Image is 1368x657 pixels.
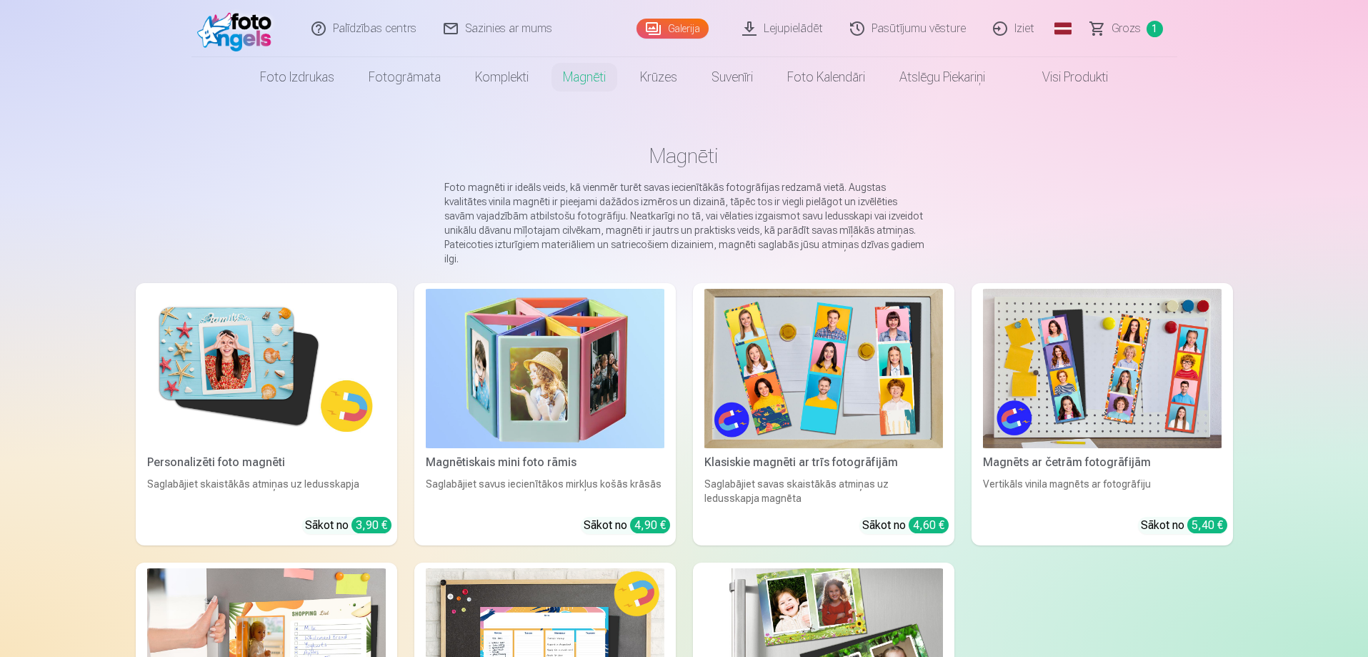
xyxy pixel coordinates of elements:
[1141,517,1227,534] div: Sākot no
[977,454,1227,471] div: Magnēts ar četrām fotogrāfijām
[305,517,391,534] div: Sākot no
[694,57,770,97] a: Suvenīri
[770,57,882,97] a: Foto kalendāri
[623,57,694,97] a: Krūzes
[704,289,943,448] img: Klasiskie magnēti ar trīs fotogrāfijām
[136,283,397,545] a: Personalizēti foto magnētiPersonalizēti foto magnētiSaglabājiet skaistākās atmiņas uz ledusskapja...
[147,143,1222,169] h1: Magnēti
[1187,517,1227,533] div: 5,40 €
[882,57,1002,97] a: Atslēgu piekariņi
[420,477,670,505] div: Saglabājiet savus iecienītākos mirkļus košās krāsās
[699,477,949,505] div: Saglabājiet savas skaistākās atmiņas uz ledusskapja magnēta
[197,6,279,51] img: /fa1
[862,517,949,534] div: Sākot no
[147,289,386,448] img: Personalizēti foto magnēti
[426,289,664,448] img: Magnētiskais mini foto rāmis
[972,283,1233,545] a: Magnēts ar četrām fotogrāfijāmMagnēts ar četrām fotogrāfijāmVertikāls vinila magnēts ar fotogrāfi...
[444,180,924,266] p: Foto magnēti ir ideāls veids, kā vienmēr turēt savas iecienītākās fotogrāfijas redzamā vietā. Aug...
[458,57,546,97] a: Komplekti
[351,517,391,533] div: 3,90 €
[699,454,949,471] div: Klasiskie magnēti ar trīs fotogrāfijām
[983,289,1222,448] img: Magnēts ar četrām fotogrāfijām
[977,477,1227,505] div: Vertikāls vinila magnēts ar fotogrāfiju
[1147,21,1163,37] span: 1
[693,283,954,545] a: Klasiskie magnēti ar trīs fotogrāfijāmKlasiskie magnēti ar trīs fotogrāfijāmSaglabājiet savas ska...
[546,57,623,97] a: Magnēti
[909,517,949,533] div: 4,60 €
[414,283,676,545] a: Magnētiskais mini foto rāmisMagnētiskais mini foto rāmisSaglabājiet savus iecienītākos mirkļus ko...
[636,19,709,39] a: Galerija
[243,57,351,97] a: Foto izdrukas
[1112,20,1141,37] span: Grozs
[420,454,670,471] div: Magnētiskais mini foto rāmis
[351,57,458,97] a: Fotogrāmata
[1002,57,1125,97] a: Visi produkti
[630,517,670,533] div: 4,90 €
[141,454,391,471] div: Personalizēti foto magnēti
[141,477,391,505] div: Saglabājiet skaistākās atmiņas uz ledusskapja
[584,517,670,534] div: Sākot no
